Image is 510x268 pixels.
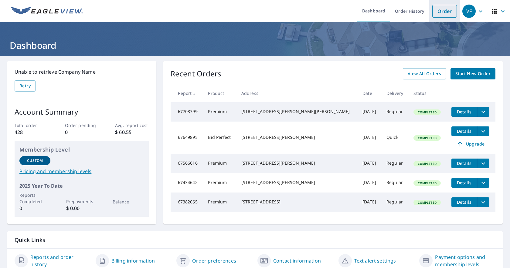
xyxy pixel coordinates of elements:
[358,122,382,154] td: [DATE]
[358,173,382,193] td: [DATE]
[192,257,236,264] a: Order preferences
[408,70,441,78] span: View All Orders
[27,158,43,163] p: Custom
[455,140,486,148] span: Upgrade
[66,205,97,212] p: $ 0.00
[241,160,353,166] div: [STREET_ADDRESS][PERSON_NAME]
[382,84,409,102] th: Delivery
[203,193,236,212] td: Premium
[15,236,495,244] p: Quick Links
[203,122,236,154] td: Bid Perfect
[241,109,353,115] div: [STREET_ADDRESS][PERSON_NAME][PERSON_NAME]
[19,82,31,90] span: Retry
[451,197,477,207] button: detailsBtn-67382065
[455,109,473,115] span: Details
[15,68,149,75] p: Unable to retrieve Company Name
[450,68,495,79] a: Start New Order
[462,5,476,18] div: VF
[19,168,144,175] a: Pricing and membership levels
[19,182,144,189] p: 2025 Year To Date
[358,84,382,102] th: Date
[15,80,36,92] button: Retry
[451,159,477,168] button: detailsBtn-67566616
[455,128,473,134] span: Details
[414,110,440,114] span: Completed
[382,154,409,173] td: Regular
[455,160,473,166] span: Details
[455,70,491,78] span: Start New Order
[451,139,489,149] a: Upgrade
[414,136,440,140] span: Completed
[382,173,409,193] td: Regular
[171,84,203,102] th: Report #
[241,134,353,140] div: [STREET_ADDRESS][PERSON_NAME]
[477,159,489,168] button: filesDropdownBtn-67566616
[477,126,489,136] button: filesDropdownBtn-67649895
[358,193,382,212] td: [DATE]
[382,122,409,154] td: Quick
[171,173,203,193] td: 67434642
[65,129,98,136] p: 0
[113,199,144,205] p: Balance
[403,68,446,79] a: View All Orders
[455,180,473,186] span: Details
[414,181,440,185] span: Completed
[409,84,446,102] th: Status
[273,257,321,264] a: Contact information
[15,122,48,129] p: Total order
[451,126,477,136] button: detailsBtn-67649895
[30,253,91,268] a: Reports and order history
[19,146,144,154] p: Membership Level
[15,129,48,136] p: 428
[382,193,409,212] td: Regular
[11,7,83,16] img: EV Logo
[477,178,489,188] button: filesDropdownBtn-67434642
[354,257,396,264] a: Text alert settings
[477,197,489,207] button: filesDropdownBtn-67382065
[171,68,222,79] p: Recent Orders
[451,107,477,117] button: detailsBtn-67708799
[171,122,203,154] td: 67649895
[203,154,236,173] td: Premium
[241,199,353,205] div: [STREET_ADDRESS]
[115,129,148,136] p: $ 60.55
[7,39,503,52] h1: Dashboard
[171,154,203,173] td: 67566616
[171,102,203,122] td: 67708799
[65,122,98,129] p: Order pending
[66,198,97,205] p: Prepayments
[477,107,489,117] button: filesDropdownBtn-67708799
[171,193,203,212] td: 67382065
[19,192,50,205] p: Reports Completed
[414,162,440,166] span: Completed
[203,102,236,122] td: Premium
[111,257,155,264] a: Billing information
[435,253,495,268] a: Payment options and membership levels
[115,122,148,129] p: Avg. report cost
[236,84,358,102] th: Address
[455,199,473,205] span: Details
[382,102,409,122] td: Regular
[241,179,353,186] div: [STREET_ADDRESS][PERSON_NAME]
[203,173,236,193] td: Premium
[358,154,382,173] td: [DATE]
[451,178,477,188] button: detailsBtn-67434642
[432,5,457,18] a: Order
[414,200,440,205] span: Completed
[203,84,236,102] th: Product
[358,102,382,122] td: [DATE]
[19,205,50,212] p: 0
[15,106,149,117] p: Account Summary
